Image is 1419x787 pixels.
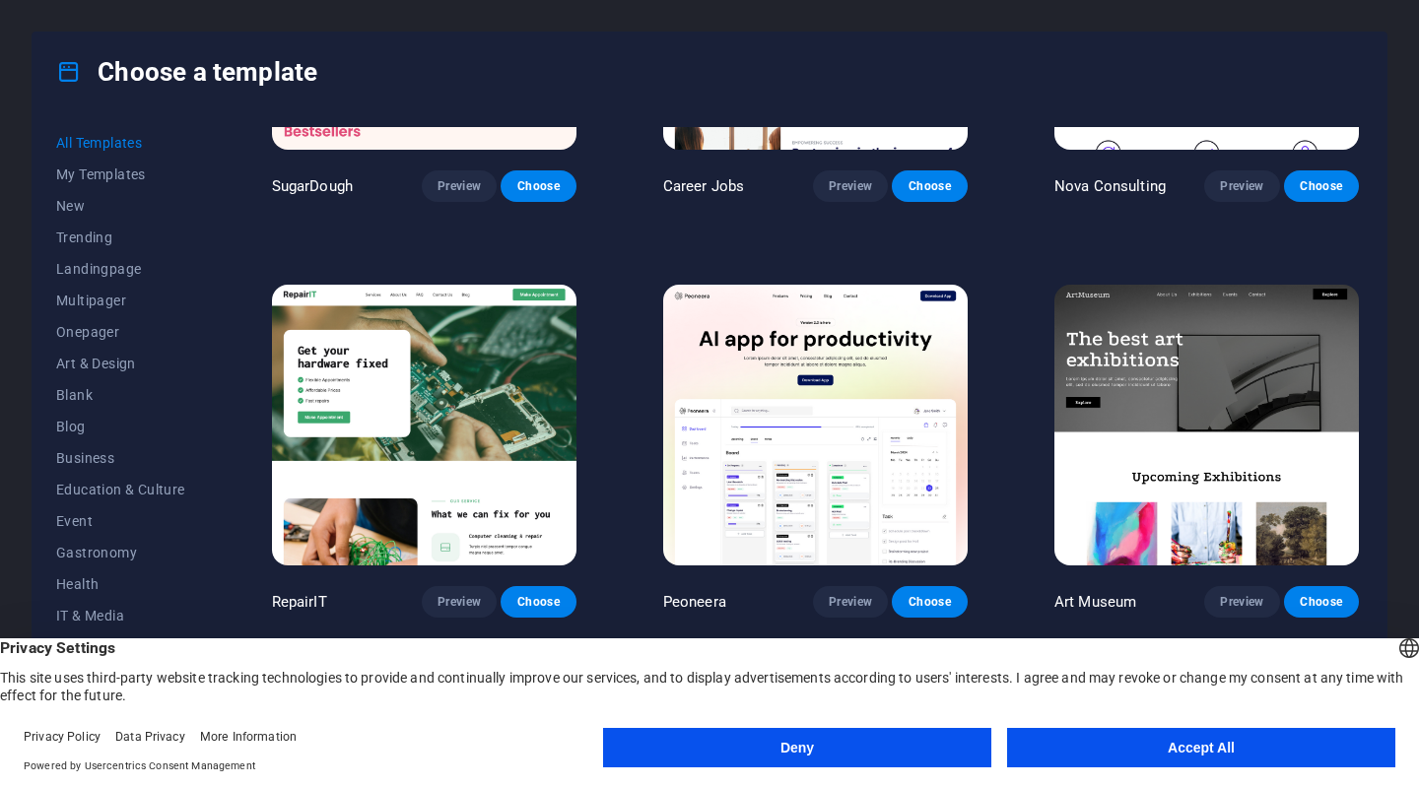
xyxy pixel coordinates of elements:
img: RepairIT [272,285,576,565]
span: My Templates [56,166,185,182]
button: Preview [422,586,497,618]
h4: Choose a template [56,56,317,88]
button: Choose [892,170,967,202]
button: All Templates [56,127,185,159]
button: Education & Culture [56,474,185,505]
p: Art Museum [1054,592,1136,612]
span: Business [56,450,185,466]
span: Preview [1220,594,1263,610]
button: IT & Media [56,600,185,631]
span: Gastronomy [56,545,185,560]
button: Preview [1204,586,1279,618]
span: Event [56,513,185,529]
button: Preview [813,170,888,202]
button: Choose [1284,170,1359,202]
button: Gastronomy [56,537,185,568]
button: Art & Design [56,348,185,379]
span: Art & Design [56,356,185,371]
img: Peoneera [663,285,968,565]
span: Choose [516,178,560,194]
span: Choose [908,178,951,194]
span: Choose [1300,594,1343,610]
p: Career Jobs [663,176,745,196]
button: Landingpage [56,253,185,285]
button: Blog [56,411,185,442]
button: Choose [501,170,575,202]
button: Event [56,505,185,537]
span: New [56,198,185,214]
p: RepairIT [272,592,327,612]
p: SugarDough [272,176,353,196]
span: Choose [516,594,560,610]
button: Blank [56,379,185,411]
button: Business [56,442,185,474]
span: Onepager [56,324,185,340]
span: Preview [438,178,481,194]
button: My Templates [56,159,185,190]
span: Preview [829,594,872,610]
button: Choose [892,586,967,618]
button: Preview [1204,170,1279,202]
button: New [56,190,185,222]
span: Choose [1300,178,1343,194]
button: Preview [422,170,497,202]
button: Choose [501,586,575,618]
span: Health [56,576,185,592]
button: Onepager [56,316,185,348]
span: Multipager [56,293,185,308]
button: Trending [56,222,185,253]
p: Nova Consulting [1054,176,1166,196]
span: Choose [908,594,951,610]
button: Legal & Finance [56,631,185,663]
span: Preview [829,178,872,194]
button: Health [56,568,185,600]
span: Preview [1220,178,1263,194]
button: Preview [813,586,888,618]
img: Art Museum [1054,285,1359,565]
span: Education & Culture [56,482,185,497]
p: Peoneera [663,592,726,612]
span: IT & Media [56,608,185,623]
button: Multipager [56,285,185,316]
button: Choose [1284,586,1359,618]
span: Landingpage [56,261,185,277]
span: Blog [56,419,185,434]
span: Preview [438,594,481,610]
span: All Templates [56,135,185,151]
span: Trending [56,230,185,245]
span: Blank [56,387,185,403]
